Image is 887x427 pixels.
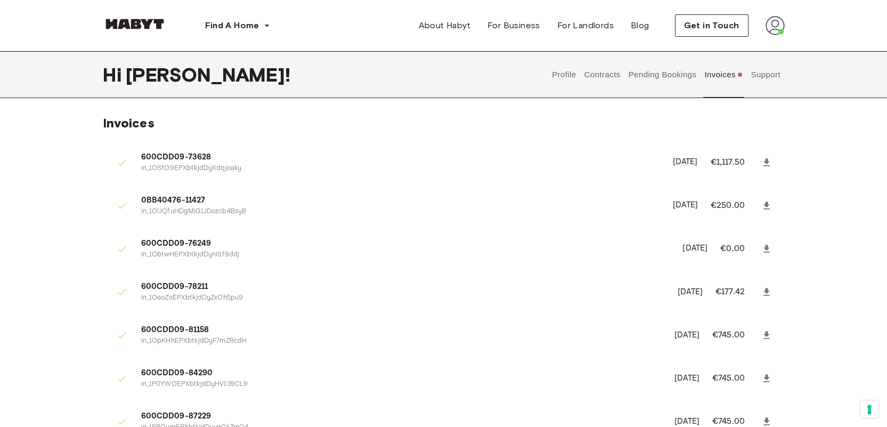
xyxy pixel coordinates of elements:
[712,372,759,385] p: €745.00
[419,19,470,32] span: About Habyt
[103,19,167,29] img: Habyt
[103,115,154,131] span: Invoices
[684,19,739,32] span: Get in Touch
[205,19,259,32] span: Find A Home
[197,15,279,36] button: Find A Home
[711,156,759,169] p: €1,117.50
[141,410,662,423] span: 600CDD09-87229
[557,19,614,32] span: For Landlords
[141,250,670,260] p: in_1ObtwHEPXbtkjdDynISf9ddj
[141,380,662,390] p: in_1P0YWOEPXbtkjdDyHV139CL9
[141,281,665,293] span: 600CDD09-78211
[141,367,662,380] span: 600CDD09-84290
[126,63,290,86] span: [PERSON_NAME] !
[141,164,660,174] p: in_1OSfO9EPXbtkjdDyXdqjoaky
[141,207,661,217] p: in_1OUQfuHDgMiG1JDozcb4BsyB
[674,329,699,342] p: [DATE]
[141,293,665,303] p: in_1OeoZoEPXbtkjdDyZxOh5pu9
[673,156,698,168] p: [DATE]
[675,14,748,37] button: Get in Touch
[583,51,622,98] button: Contracts
[715,286,759,299] p: €177.42
[549,15,622,36] a: For Landlords
[682,243,707,255] p: [DATE]
[103,63,126,86] span: Hi
[720,243,759,255] p: €0.00
[703,51,744,98] button: Invoices
[674,373,699,385] p: [DATE]
[678,286,703,299] p: [DATE]
[860,400,878,418] button: Your consent preferences for tracking technologies
[622,15,658,36] a: Blog
[141,238,670,250] span: 600CDD09-76249
[487,19,540,32] span: For Business
[673,199,698,212] p: [DATE]
[479,15,549,36] a: For Business
[750,51,782,98] button: Support
[627,51,698,98] button: Pending Bookings
[551,51,578,98] button: Profile
[410,15,479,36] a: About Habyt
[141,151,660,164] span: 600CDD09-73628
[141,336,662,347] p: in_1OpKHhEPXbtkjdDyF7mZRcdH
[711,199,759,212] p: €250.00
[141,195,661,207] span: 0BB40476-11427
[548,51,785,98] div: user profile tabs
[766,16,785,35] img: avatar
[712,329,759,342] p: €745.00
[141,324,662,336] span: 600CDD09-81158
[631,19,649,32] span: Blog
